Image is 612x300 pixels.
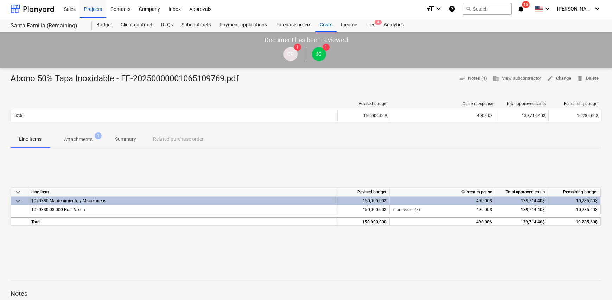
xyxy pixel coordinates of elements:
[361,18,380,32] div: Files
[361,18,380,32] a: Files4
[548,197,601,205] div: 10,285.60$
[294,44,301,51] span: 1
[271,18,315,32] a: Purchase orders
[522,1,530,8] span: 15
[337,18,361,32] a: Income
[375,20,382,25] span: 4
[393,113,493,118] div: 490.00$
[577,75,583,82] span: delete
[576,207,598,212] span: 10,285.60$
[593,5,601,13] i: keyboard_arrow_down
[337,188,390,197] div: Revised budget
[157,18,177,32] a: RFQs
[380,18,408,32] a: Analytics
[390,188,495,197] div: Current expense
[14,188,22,197] span: keyboard_arrow_down
[337,217,390,226] div: 150,000.00$
[548,217,601,226] div: 10,285.60$
[28,188,337,197] div: Line-item
[493,75,541,83] span: View subcontractor
[393,218,492,226] div: 490.00$
[577,266,612,300] div: Widget de chat
[547,75,553,82] span: edit
[543,5,552,13] i: keyboard_arrow_down
[495,197,548,205] div: 139,714.40$
[14,113,23,119] p: Total
[116,18,157,32] a: Client contract
[312,47,326,61] div: Javier Cattan
[92,18,116,32] a: Budget
[28,217,337,226] div: Total
[393,197,492,205] div: 490.00$
[499,101,546,106] div: Total approved costs
[393,101,493,106] div: Current expense
[493,75,499,82] span: business
[315,18,337,32] a: Costs
[495,217,548,226] div: 139,714.40$
[495,188,548,197] div: Total approved costs
[177,18,215,32] a: Subcontracts
[393,208,420,212] small: 1.00 × 490.00$ / 1
[287,51,294,57] span: CP
[337,205,390,214] div: 150,000.00$
[11,289,601,298] p: Notes
[215,18,271,32] a: Payment applications
[517,5,524,13] i: notifications
[426,5,434,13] i: format_size
[521,207,545,212] span: 139,714.40$
[577,75,599,83] span: Delete
[283,47,298,61] div: Claudia Perez
[264,36,348,44] p: Document has been reviewed
[316,51,321,57] span: JC
[95,132,102,139] span: 1
[393,205,492,214] div: 490.00$
[577,266,612,300] iframe: Chat Widget
[115,135,136,143] p: Summary
[14,197,22,205] span: keyboard_arrow_down
[340,101,388,106] div: Revised budget
[459,75,465,82] span: notes
[574,73,601,84] button: Delete
[496,110,548,121] div: 139,714.40$
[466,6,471,12] span: search
[11,73,244,84] div: Abono 50% Tapa Inoxidable - FE-20250000001065109769.pdf
[463,3,512,15] button: Search
[337,197,390,205] div: 150,000.00$
[544,73,574,84] button: Change
[490,73,544,84] button: View subcontractor
[64,136,93,143] p: Attachments
[337,110,390,121] div: 150,000.00$
[434,5,443,13] i: keyboard_arrow_down
[11,22,84,30] div: Santa Familia (Remaining)
[557,6,592,12] span: [PERSON_NAME]
[19,135,42,143] p: Line-items
[323,44,330,51] span: 1
[31,197,334,205] div: 1020380 Mantenimiento y Misceláneos
[448,5,455,13] i: Knowledge base
[577,113,598,118] span: 10,285.60$
[547,75,571,83] span: Change
[459,75,487,83] span: Notes (1)
[456,73,490,84] button: Notes (1)
[552,101,599,106] div: Remaining budget
[31,207,85,212] span: 1020380.03.000 Post Venta
[548,188,601,197] div: Remaining budget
